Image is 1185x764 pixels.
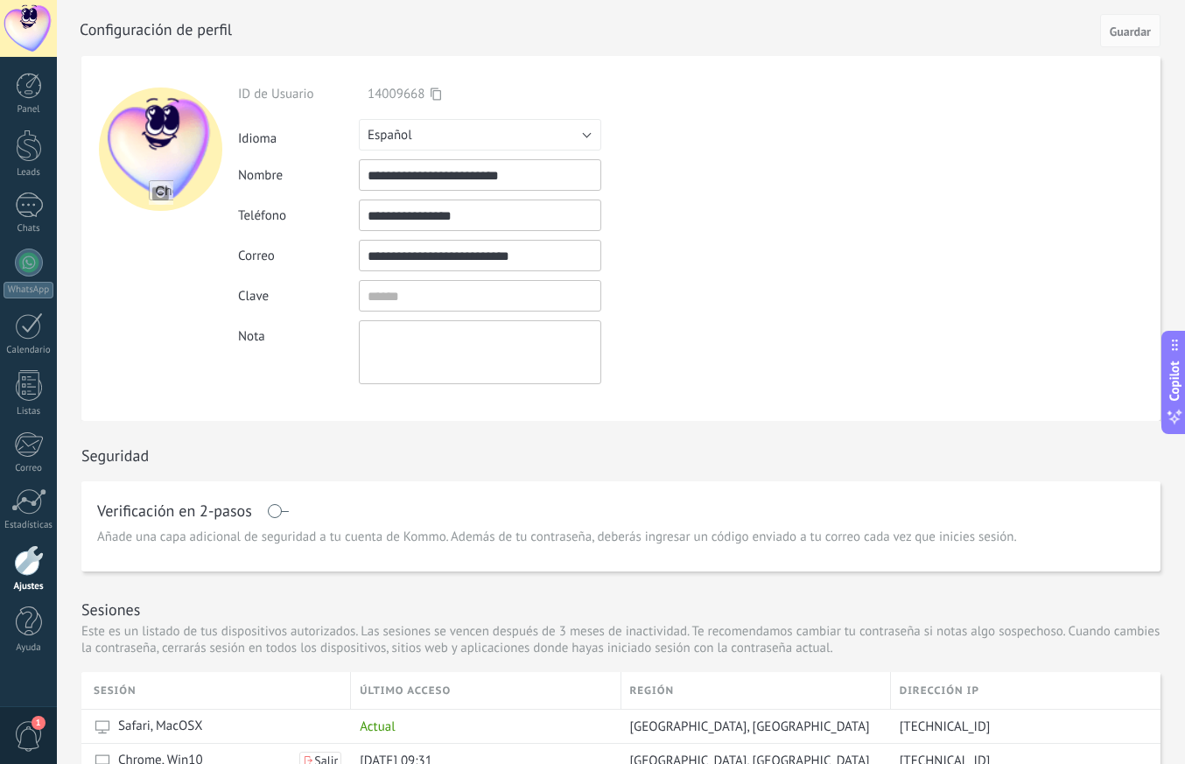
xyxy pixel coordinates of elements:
[238,288,359,305] div: Clave
[81,599,140,620] h1: Sesiones
[4,520,54,531] div: Estadísticas
[97,504,252,518] h1: Verificación en 2-pasos
[32,716,46,730] span: 1
[4,104,54,116] div: Panel
[368,127,412,144] span: Español
[94,672,350,709] div: Sesión
[238,86,359,102] div: ID de Usuario
[238,123,359,147] div: Idioma
[891,710,1147,743] div: 95.173.216.111
[97,529,1017,546] span: Añade una capa adicional de seguridad a tu cuenta de Kommo. Además de tu contraseña, deberás ingr...
[1166,361,1183,401] span: Copilot
[630,718,870,735] span: [GEOGRAPHIC_DATA], [GEOGRAPHIC_DATA]
[900,718,991,735] span: [TECHNICAL_ID]
[4,406,54,417] div: Listas
[1110,25,1151,38] span: Guardar
[891,672,1160,709] div: Dirección IP
[621,672,890,709] div: Región
[118,718,203,735] span: Safari, MacOSX
[351,672,620,709] div: último acceso
[238,248,359,264] div: Correo
[360,718,395,735] span: Actual
[81,623,1160,656] p: Este es un listado de tus dispositivos autorizados. Las sesiones se vencen después de 3 meses de ...
[621,710,882,743] div: Dallas, United States
[4,345,54,356] div: Calendario
[1100,14,1160,47] button: Guardar
[359,119,601,151] button: Español
[238,320,359,345] div: Nota
[4,581,54,592] div: Ajustes
[238,207,359,224] div: Teléfono
[368,86,424,102] span: 14009668
[4,642,54,654] div: Ayuda
[4,167,54,179] div: Leads
[4,223,54,235] div: Chats
[81,445,149,466] h1: Seguridad
[238,167,359,184] div: Nombre
[4,282,53,298] div: WhatsApp
[4,463,54,474] div: Correo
